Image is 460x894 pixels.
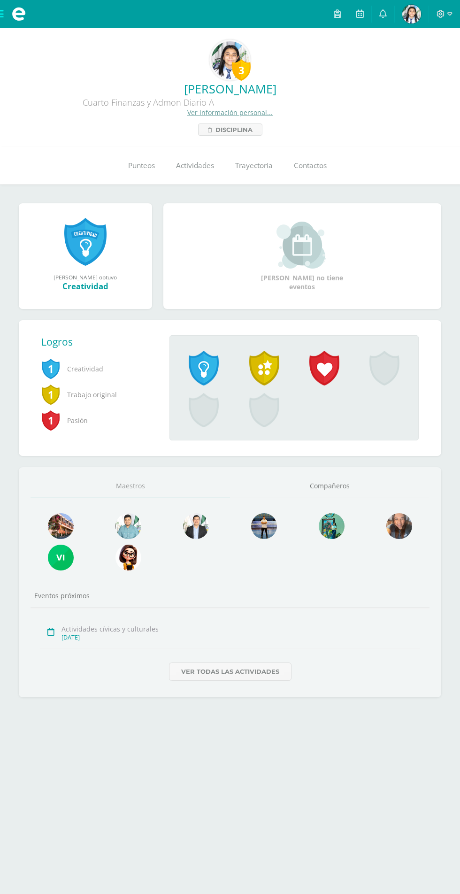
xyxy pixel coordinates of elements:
span: Contactos [294,161,327,170]
a: Punteos [117,147,165,185]
img: d582243b974c2045ac8dbc0446ec51e5.png [115,545,141,570]
img: event_small.png [276,222,328,269]
span: 1 [41,384,60,405]
span: Trabajo original [41,382,154,408]
div: Cuarto Finanzas y Admon Diario A [8,97,289,108]
span: 1 [41,358,60,379]
img: f42db2dd1cd36b3b6e69d82baa85bd48.png [319,513,345,539]
div: [PERSON_NAME] obtuvo [28,273,143,281]
span: Disciplina [215,124,253,135]
img: 62c276f9e5707e975a312ba56e3c64d5.png [251,513,277,539]
div: Actividades cívicas y culturales [61,624,420,633]
a: Contactos [283,147,337,185]
img: 86ad762a06db99f3d783afd7c36c2468.png [48,545,74,570]
img: 0f63e8005e7200f083a8d258add6f512.png [115,513,141,539]
div: Creatividad [28,281,143,292]
a: Ver todas las actividades [169,663,291,681]
div: Logros [41,335,162,348]
span: Punteos [128,161,155,170]
a: Trayectoria [224,147,283,185]
a: Actividades [165,147,224,185]
span: Pasión [41,408,154,433]
div: 3 [232,59,251,81]
span: Trayectoria [235,161,273,170]
div: [PERSON_NAME] no tiene eventos [255,222,349,291]
img: 2a5195d5bcc98d37e95be5160e929d36.png [183,513,209,539]
img: d53a6cbdd07aaf83c60ff9fb8bbf0950.png [386,513,412,539]
img: c8b2554278c2aa8190328a3408ea909e.png [402,5,421,23]
span: Actividades [176,161,214,170]
a: Compañeros [230,474,429,498]
span: Creatividad [41,356,154,382]
a: Disciplina [198,123,262,136]
div: [DATE] [61,633,420,641]
img: e29994105dc3c498302d04bab28faecd.png [48,513,74,539]
img: 3ffae7b37a7a1a15b526423be8a7ab00.png [211,41,249,79]
a: Ver información personal... [187,108,273,117]
a: [PERSON_NAME] [8,81,452,97]
span: 1 [41,409,60,431]
div: Eventos próximos [31,591,429,600]
a: Maestros [31,474,230,498]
